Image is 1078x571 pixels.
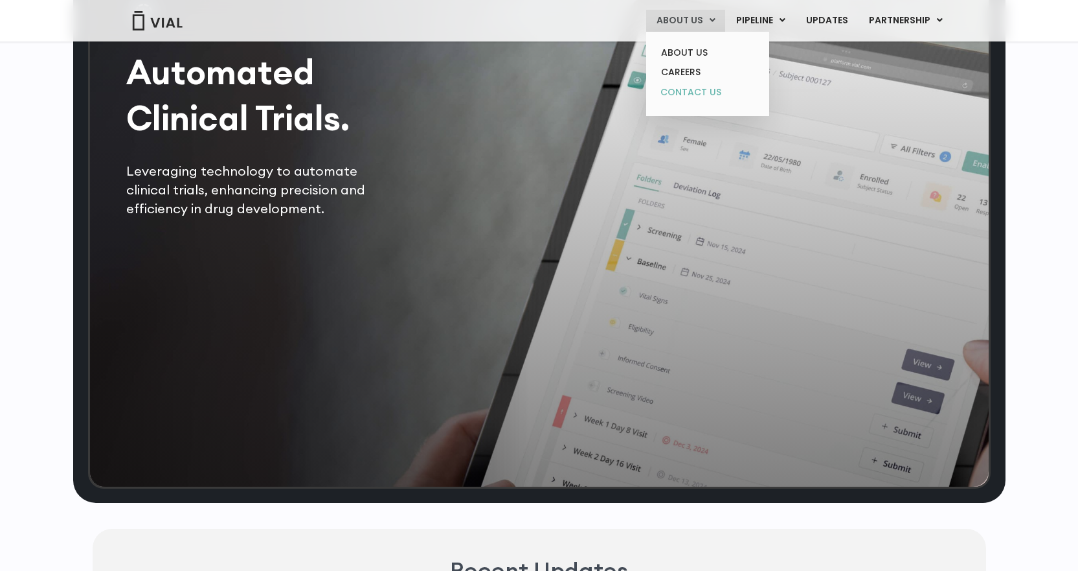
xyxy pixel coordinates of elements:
[126,49,397,141] h2: Automated Clinical Trials.
[126,161,397,218] p: Leveraging technology to automate clinical trials, enhancing precision and efficiency in drug dev...
[796,10,858,32] a: UPDATES
[646,10,725,32] a: ABOUT USMenu Toggle
[651,43,764,63] a: ABOUT US
[651,62,764,82] a: CAREERS
[726,10,795,32] a: PIPELINEMenu Toggle
[651,82,764,103] a: CONTACT US
[859,10,953,32] a: PARTNERSHIPMenu Toggle
[131,11,183,30] img: Vial Logo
